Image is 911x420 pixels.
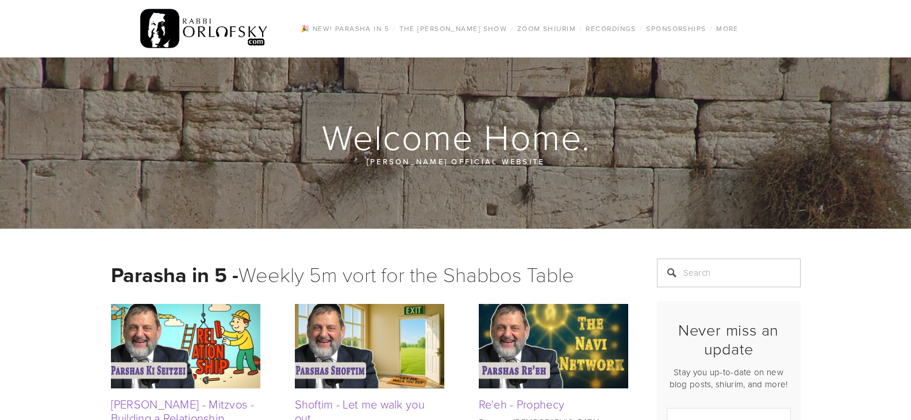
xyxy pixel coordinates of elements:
[111,259,628,290] h1: Weekly 5m vort for the Shabbos Table
[710,24,713,33] span: /
[713,21,742,36] a: More
[667,366,791,390] p: Stay you up-to-date on new blog posts, shiurim, and more!
[111,118,802,155] h1: Welcome Home.
[657,259,801,287] input: Search
[295,304,444,388] img: Shoftim - Let me walk you out
[514,21,579,36] a: Zoom Shiurim
[640,24,643,33] span: /
[180,155,732,168] p: [PERSON_NAME] official website
[297,21,393,36] a: 🎉 NEW! Parasha in 5
[140,6,268,51] img: RabbiOrlofsky.com
[667,321,791,358] h2: Never miss an update
[479,304,628,388] img: Re'eh - Prophecy
[510,24,513,33] span: /
[479,396,565,412] a: Re'eh - Prophecy
[111,304,260,388] img: Ki Seitzei - Mitzvos - Building a Relationship
[396,21,511,36] a: The [PERSON_NAME] Show
[111,260,239,290] strong: Parasha in 5 -
[643,21,709,36] a: Sponsorships
[393,24,395,33] span: /
[579,24,582,33] span: /
[582,21,639,36] a: Recordings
